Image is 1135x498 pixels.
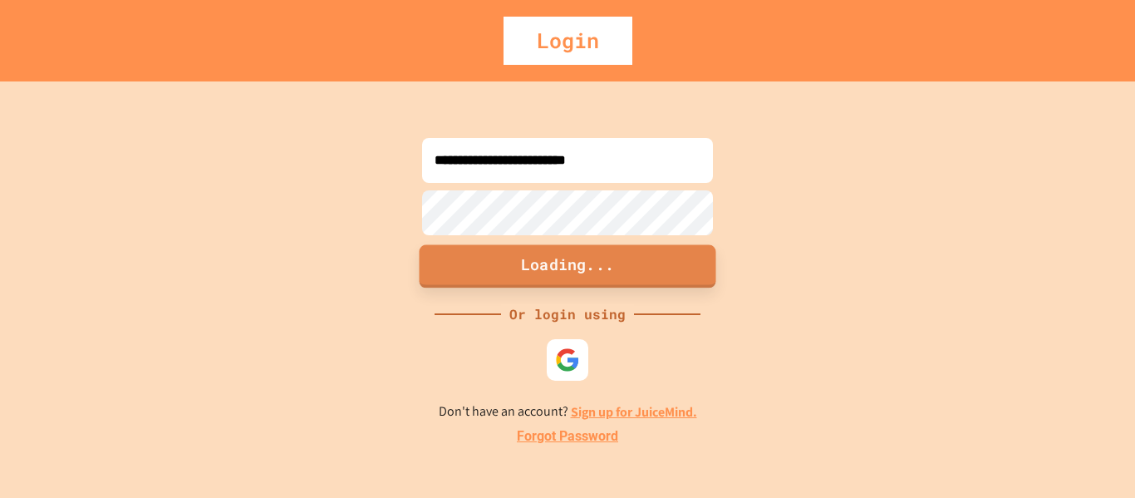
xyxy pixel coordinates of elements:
img: google-icon.svg [555,348,580,372]
div: Or login using [501,304,634,324]
button: Loading... [420,244,716,288]
div: Login [504,17,632,65]
a: Sign up for JuiceMind. [571,403,697,421]
a: Forgot Password [517,427,618,446]
p: Don't have an account? [439,402,697,422]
